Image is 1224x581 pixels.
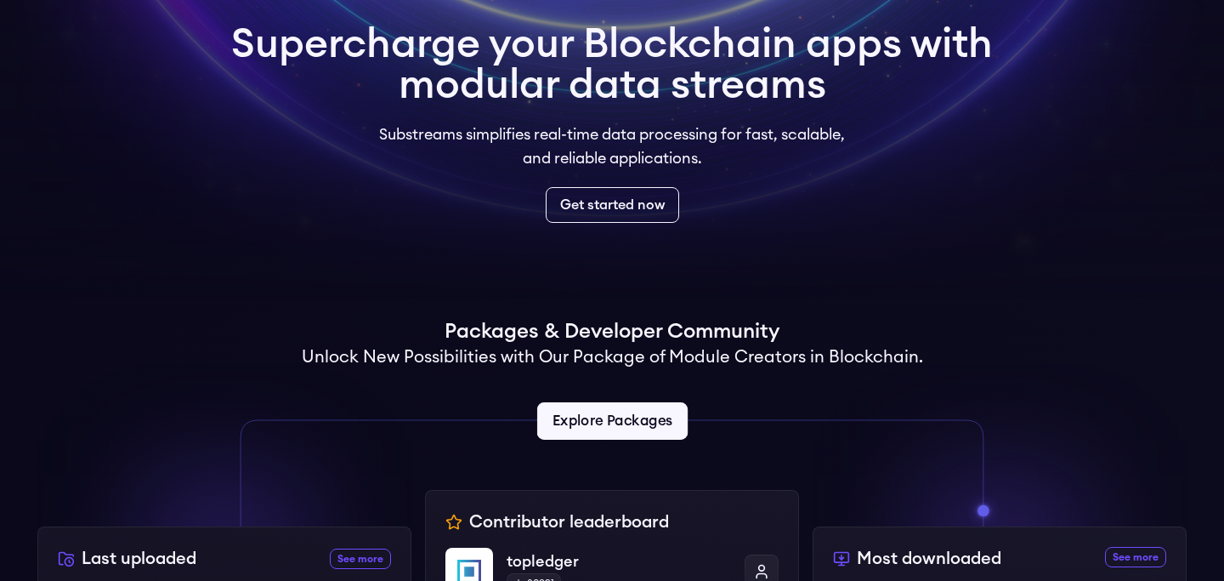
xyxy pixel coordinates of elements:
h2: Unlock New Possibilities with Our Package of Module Creators in Blockchain. [302,345,923,369]
a: Get started now [546,187,679,223]
p: topledger [507,550,731,573]
p: Substreams simplifies real-time data processing for fast, scalable, and reliable applications. [367,122,857,170]
h1: Supercharge your Blockchain apps with modular data streams [231,24,993,105]
a: See more recently uploaded packages [330,549,391,569]
a: Explore Packages [536,402,687,440]
a: See more most downloaded packages [1105,547,1166,567]
h1: Packages & Developer Community [445,318,779,345]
